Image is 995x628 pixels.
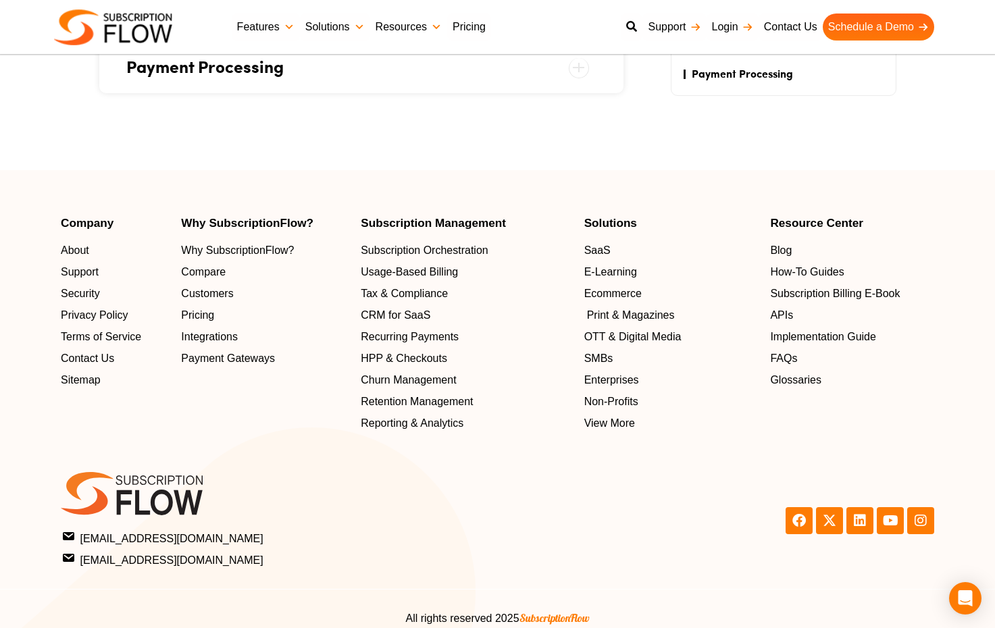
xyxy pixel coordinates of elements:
span: About [61,242,89,259]
span: Pricing [181,307,214,323]
span: Privacy Policy [61,307,128,323]
a: CRM for SaaS [361,307,570,323]
a: Tax & Compliance [361,286,570,302]
span: Glossaries [770,372,821,388]
span: Contact Us [61,350,114,367]
span: Retention Management [361,394,473,410]
span: Integrations [181,329,238,345]
a: View More [584,415,757,431]
a: Non-Profits [584,394,757,410]
img: Subscriptionflow [54,9,172,45]
span: [EMAIL_ADDRESS][DOMAIN_NAME] [63,550,263,569]
a: [EMAIL_ADDRESS][DOMAIN_NAME] [63,550,494,569]
span: Print & Magazines [587,307,675,323]
a: Integrations [181,329,347,345]
a: Ecommerce [584,286,757,302]
a: Security [61,286,168,302]
span: FAQs [770,350,797,367]
a: Why SubscriptionFlow? [181,242,347,259]
a: SMBs [584,350,757,367]
span: View More [584,415,635,431]
a: Resources [370,14,447,41]
a: Customers [181,286,347,302]
a: FAQs [770,350,934,367]
span: Sitemap [61,372,101,388]
a: Blog [770,242,934,259]
h4: Why SubscriptionFlow? [181,217,347,229]
span: OTT & Digital Media [584,329,682,345]
span: Blog [770,242,792,259]
a: Churn Management [361,372,570,388]
a: Payment Processing [692,66,882,82]
a: Pricing [447,14,491,41]
span: Support [61,264,99,280]
span: Tax & Compliance [361,286,448,302]
a: Reporting & Analytics [361,415,570,431]
span: How-To Guides [770,264,844,280]
a: Contact Us [759,14,823,41]
a: OTT & Digital Media [584,329,757,345]
span: Enterprises [584,372,639,388]
a: SaaS [584,242,757,259]
a: Schedule a Demo [823,14,934,41]
span: HPP & Checkouts [361,350,447,367]
h4: Resource Center [770,217,934,229]
a: Recurring Payments [361,329,570,345]
a: Retention Management [361,394,570,410]
span: Compare [181,264,226,280]
span: CRM for SaaS [361,307,430,323]
a: Implementation Guide [770,329,934,345]
a: Payment Gateways [181,350,347,367]
span: Why SubscriptionFlow? [181,242,294,259]
span: Usage-Based Billing [361,264,458,280]
span: Subscription Orchestration [361,242,488,259]
span: Churn Management [361,372,456,388]
a: Contact Us [61,350,168,367]
a: E-Learning [584,264,757,280]
a: [EMAIL_ADDRESS][DOMAIN_NAME] [63,529,494,547]
a: Sitemap [61,372,168,388]
span: SaaS [584,242,611,259]
a: Compare [181,264,347,280]
a: Subscription Orchestration [361,242,570,259]
span: Payment Processing [126,54,596,80]
h4: Company [61,217,168,229]
a: Support [642,14,706,41]
a: How-To Guides [770,264,934,280]
a: HPP & Checkouts [361,350,570,367]
a: Features [232,14,300,41]
span: Recurring Payments [361,329,459,345]
h4: Solutions [584,217,757,229]
span: Subscription Billing E-Book [770,286,900,302]
span: SMBs [584,350,613,367]
a: Support [61,264,168,280]
img: SF-logo [61,472,203,515]
span: Implementation Guide [770,329,876,345]
span: Non-Profits [584,394,638,410]
span: Security [61,286,100,302]
a: Solutions [300,14,370,41]
span: E-Learning [584,264,637,280]
span: Payment Gateways [181,350,275,367]
a: Pricing [181,307,347,323]
a: Print & Magazines [584,307,757,323]
a: Terms of Service [61,329,168,345]
a: Subscription Billing E-Book [770,286,934,302]
div: Open Intercom Messenger [949,582,981,614]
span: SubscriptionFlow [519,611,590,625]
span: Ecommerce [584,286,642,302]
span: Customers [181,286,233,302]
center: All rights reserved 2025 [61,610,934,627]
a: Privacy Policy [61,307,168,323]
span: APIs [770,307,793,323]
a: Glossaries [770,372,934,388]
a: Login [707,14,759,41]
span: Reporting & Analytics [361,415,463,431]
a: Enterprises [584,372,757,388]
span: Terms of Service [61,329,141,345]
span: [EMAIL_ADDRESS][DOMAIN_NAME] [63,529,263,547]
a: APIs [770,307,934,323]
h4: Subscription Management [361,217,570,229]
a: Usage-Based Billing [361,264,570,280]
a: About [61,242,168,259]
